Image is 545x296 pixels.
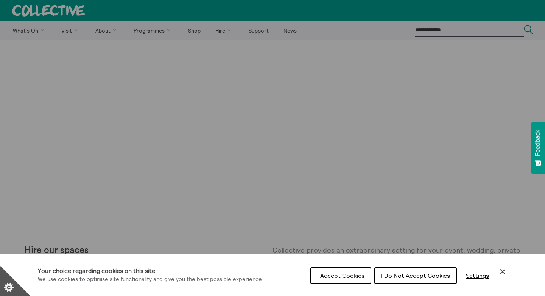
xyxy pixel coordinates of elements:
span: Feedback [534,130,541,156]
span: I Accept Cookies [317,272,364,279]
button: Close Cookie Control [498,267,507,276]
button: Settings [460,268,495,283]
span: Settings [466,272,489,279]
span: I Do Not Accept Cookies [381,272,450,279]
p: We use cookies to optimise site functionality and give you the best possible experience. [38,275,263,284]
button: Feedback - Show survey [531,122,545,174]
button: I Accept Cookies [310,267,371,284]
h1: Your choice regarding cookies on this site [38,266,263,275]
button: I Do Not Accept Cookies [374,267,457,284]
